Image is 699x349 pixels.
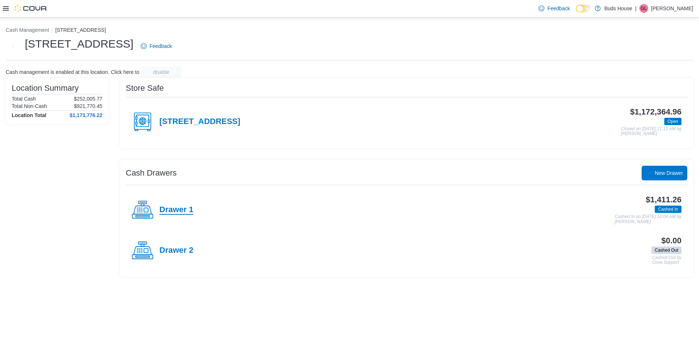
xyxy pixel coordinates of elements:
[12,84,79,93] h3: Location Summary
[639,4,648,13] div: Gillio Lago
[668,118,678,125] span: Open
[6,39,20,53] button: Next
[69,112,102,118] h4: $1,173,776.22
[664,118,681,125] span: Open
[126,84,164,93] h3: Store Safe
[641,4,647,13] span: GL
[153,68,169,76] span: disable
[126,169,177,177] h3: Cash Drawers
[635,4,636,13] p: |
[642,166,687,180] button: New Drawer
[55,27,106,33] button: [STREET_ADDRESS]
[12,112,46,118] h4: Location Total
[621,127,681,136] p: Closed on [DATE] 11:12 AM by [PERSON_NAME]
[25,37,133,51] h1: [STREET_ADDRESS]
[74,96,102,102] p: $252,005.77
[150,42,172,50] span: Feedback
[651,4,693,13] p: [PERSON_NAME]
[651,247,681,254] span: Cashed Out
[141,66,182,78] button: disable
[604,4,632,13] p: Buds House
[576,5,591,12] input: Dark Mode
[159,246,193,255] h4: Drawer 2
[159,117,240,127] h4: [STREET_ADDRESS]
[630,108,681,116] h3: $1,172,364.96
[652,255,681,265] p: Cashed Out by Cova Support
[547,5,570,12] span: Feedback
[646,195,681,204] h3: $1,411.26
[12,103,47,109] h6: Total Non-Cash
[655,169,683,177] span: New Drawer
[12,96,36,102] h6: Total Cash
[536,1,573,16] a: Feedback
[6,26,693,35] nav: An example of EuiBreadcrumbs
[615,214,681,224] p: Cashed In on [DATE] 10:04 AM by [PERSON_NAME]
[15,5,48,12] img: Cova
[159,205,193,215] h4: Drawer 1
[6,69,139,75] p: Cash management is enabled at this location. Click here to
[74,103,102,109] p: $921,770.45
[138,39,175,53] a: Feedback
[661,236,681,245] h3: $0.00
[658,206,678,213] span: Cashed In
[655,206,681,213] span: Cashed In
[6,27,49,33] button: Cash Management
[655,247,678,254] span: Cashed Out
